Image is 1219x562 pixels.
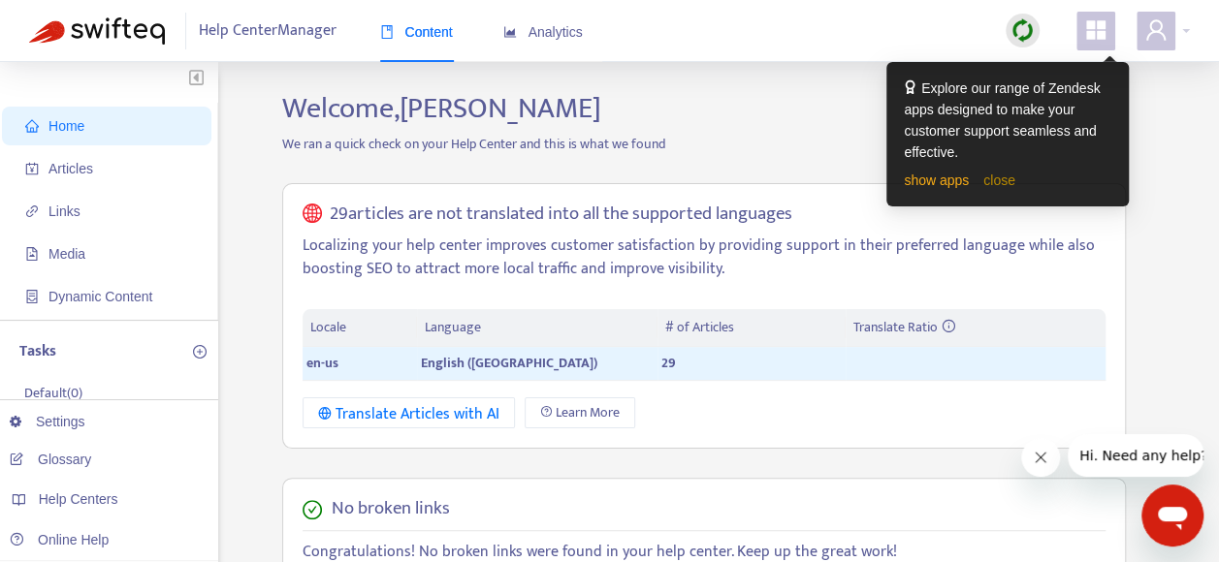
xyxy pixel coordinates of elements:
span: Welcome, [PERSON_NAME] [282,84,601,133]
span: Help Centers [39,491,118,507]
p: Localizing your help center improves customer satisfaction by providing support in their preferre... [303,234,1106,281]
span: area-chart [503,25,517,39]
div: Translate Articles with AI [318,402,499,426]
a: Settings [10,414,85,429]
span: Help Center Manager [199,13,337,49]
p: We ran a quick check on your Help Center and this is what we found [268,134,1140,154]
span: link [25,204,39,218]
span: Home [48,118,84,134]
div: Translate Ratio [853,317,1098,338]
p: Tasks [19,340,56,363]
h5: 29 articles are not translated into all the supported languages [330,203,792,226]
span: English ([GEOGRAPHIC_DATA]) [421,352,597,374]
span: Dynamic Content [48,289,152,304]
span: Learn More [556,402,620,423]
span: book [380,25,394,39]
th: # of Articles [658,309,845,347]
span: container [25,290,39,303]
iframe: Button to launch messaging window [1141,484,1203,546]
span: Analytics [503,24,583,40]
span: user [1144,18,1168,42]
span: plus-circle [193,345,207,359]
span: global [303,203,322,226]
span: Hi. Need any help? [12,14,140,29]
a: Learn More [525,397,635,428]
span: 29 [661,352,676,374]
span: Links [48,203,80,219]
th: Locale [303,309,417,347]
p: Default ( 0 ) [24,383,82,403]
img: Swifteq [29,17,165,45]
th: Language [417,309,658,347]
iframe: Close message [1021,438,1060,477]
button: Translate Articles with AI [303,397,515,428]
span: Media [48,246,85,262]
span: home [25,119,39,133]
iframe: Message from company [1068,434,1203,477]
span: file-image [25,247,39,261]
span: check-circle [303,500,322,519]
a: Online Help [10,532,109,547]
span: en-us [306,352,338,374]
a: Glossary [10,452,91,467]
span: Content [380,24,453,40]
a: close [983,172,1015,188]
div: Explore our range of Zendesk apps designed to make your customer support seamless and effective. [904,78,1111,163]
a: show apps [904,172,969,188]
span: Articles [48,161,93,176]
img: sync.dc5367851b00ba804db3.png [1010,18,1035,43]
h5: No broken links [332,498,450,520]
span: account-book [25,162,39,175]
span: appstore [1084,18,1107,42]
